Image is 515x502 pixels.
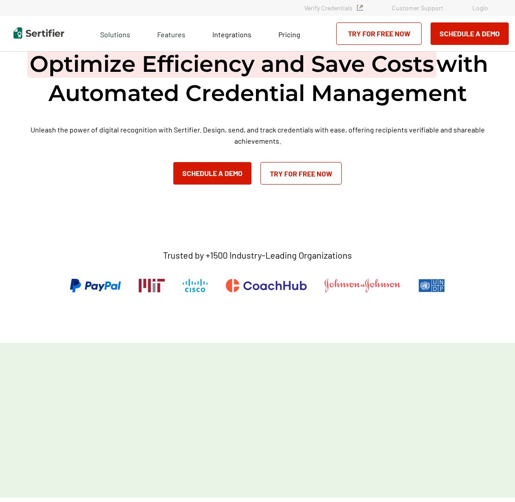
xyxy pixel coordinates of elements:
[212,28,251,39] a: Integrations
[183,279,208,292] img: Cisco
[212,30,251,39] span: Integrations
[304,4,363,12] a: Verify Credentials
[163,250,352,261] p: Trusted by +1500 Industry-Leading Organizations
[357,5,363,11] img: Verified
[13,27,64,39] img: Sertifier | Digital Credentialing Platform
[278,30,300,39] span: Pricing
[278,28,300,39] a: Pricing
[7,124,508,146] p: Unleash the power of digital recognition with Sertifier. Design, send, and track credentials with...
[260,162,342,185] a: Try for Free Now
[27,50,436,78] span: Optimize Efficiency and Save Costs
[325,279,400,292] img: Johnson & Johnson
[139,279,165,292] img: Massachusetts Institute of Technology
[418,279,445,292] img: UNDP
[157,28,185,39] span: Features
[7,49,508,108] h1: with Automated Credential Management
[70,279,121,292] img: PayPal
[392,4,443,12] a: Customer Support
[100,28,130,39] span: Solutions
[472,4,488,12] a: Login
[336,22,422,45] a: Try for Free Now
[226,279,307,292] img: CoachHub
